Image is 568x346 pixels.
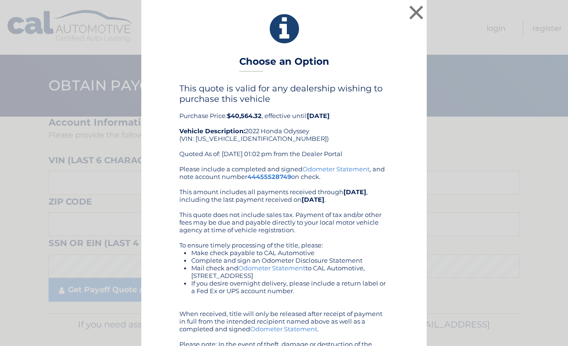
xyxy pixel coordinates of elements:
a: Odometer Statement [238,264,305,272]
li: Make check payable to CAL Automotive [191,249,389,257]
b: $40,564.32 [227,112,262,119]
div: Purchase Price: , effective until 2022 Honda Odyssey (VIN: [US_VEHICLE_IDENTIFICATION_NUMBER]) Qu... [179,83,389,165]
h4: This quote is valid for any dealership wishing to purchase this vehicle [179,83,389,104]
button: × [407,3,426,22]
b: [DATE] [302,196,324,203]
a: 44455528749 [247,173,291,180]
strong: Vehicle Description: [179,127,245,135]
b: [DATE] [307,112,330,119]
b: [DATE] [343,188,366,196]
li: If you desire overnight delivery, please include a return label or a Fed Ex or UPS account number. [191,279,389,295]
a: Odometer Statement [303,165,370,173]
li: Mail check and to CAL Automotive, [STREET_ADDRESS] [191,264,389,279]
h3: Choose an Option [239,56,329,72]
li: Complete and sign an Odometer Disclosure Statement [191,257,389,264]
a: Odometer Statement [250,325,317,333]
